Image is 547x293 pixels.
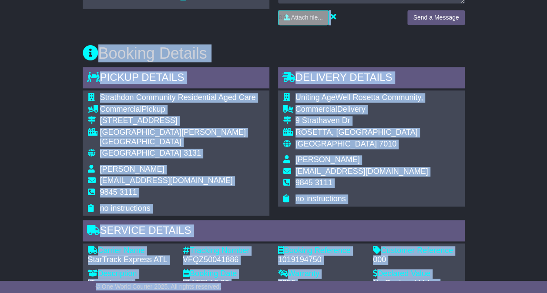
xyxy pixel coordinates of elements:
span: [GEOGRAPHIC_DATA] [100,149,181,157]
span: Commercial [295,105,337,113]
div: Service Details [83,220,465,243]
span: [PERSON_NAME] [295,155,360,164]
span: no instructions [100,204,151,213]
div: Pickup Details [83,67,269,90]
div: Delivery [295,105,428,114]
span: 3131 [184,149,201,157]
span: [EMAIL_ADDRESS][DOMAIN_NAME] [295,167,428,176]
div: Customer Reference [373,246,460,256]
div: [DATE] 13:33 [183,279,269,288]
div: [STREET_ADDRESS] [100,116,264,126]
div: Carrier Name [88,246,175,256]
div: No Declared Value [373,279,460,288]
span: no instructions [295,194,346,203]
span: [PERSON_NAME] [100,165,164,173]
span: 9845 3111 [100,188,137,196]
div: Pickup [100,105,264,114]
div: Description [88,269,175,279]
h3: Booking Details [83,45,465,62]
div: 9 Strathaven Dr [295,116,428,126]
div: [GEOGRAPHIC_DATA][PERSON_NAME][GEOGRAPHIC_DATA] [100,128,264,146]
div: Booking Date [183,269,269,279]
div: Delivery Details [278,67,465,90]
div: VFQZ50041886 [183,255,269,265]
span: [GEOGRAPHIC_DATA] [295,140,377,148]
div: StarTrack Express ATL [88,255,175,265]
div: Declared Value [373,269,460,279]
span: Uniting AgeWell Rosetta Community, [295,93,423,102]
div: $250 [278,279,365,288]
div: IT equipment [88,279,175,288]
span: 9845 3111 [295,178,332,187]
div: Tracking Number [183,246,269,256]
div: ROSETTA, [GEOGRAPHIC_DATA] [295,128,428,137]
div: 000 [373,255,460,265]
span: 7010 [379,140,396,148]
div: Warranty [278,269,365,279]
div: Booking Reference [278,246,365,256]
div: 1019194750 [278,255,365,265]
span: Commercial [100,105,142,113]
span: [EMAIL_ADDRESS][DOMAIN_NAME] [100,176,233,185]
button: Send a Message [407,10,464,25]
span: © One World Courier 2025. All rights reserved. [96,283,221,290]
span: Strathdon Community Residential Aged Care [100,93,256,102]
